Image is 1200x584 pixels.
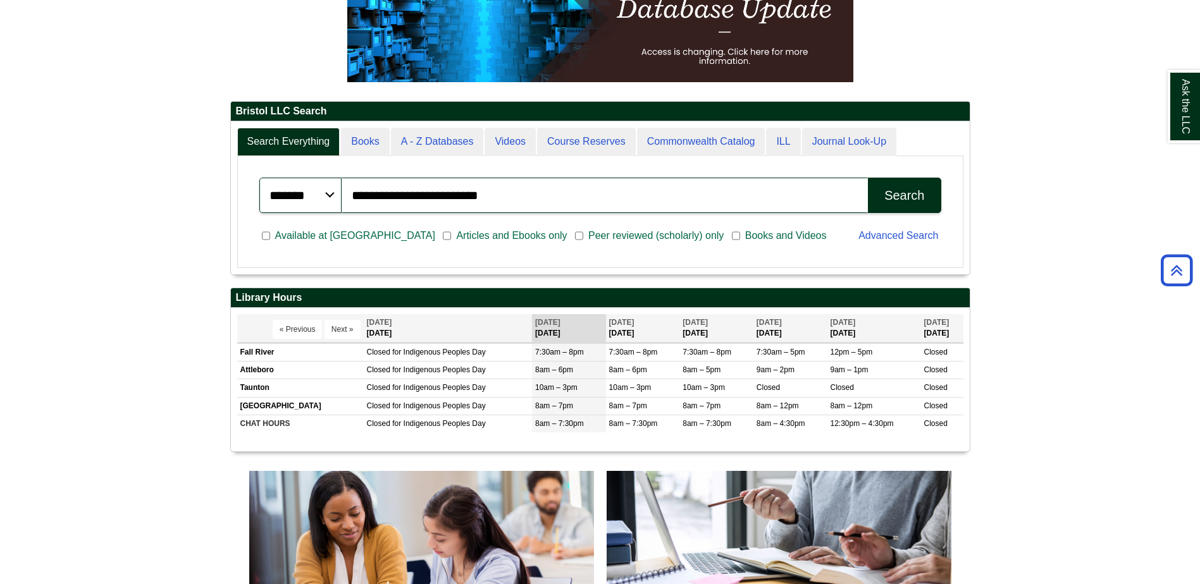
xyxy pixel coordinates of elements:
span: Closed [367,383,390,392]
span: 8am – 6pm [535,365,573,374]
span: for Indigenous Peoples Day [392,401,485,410]
input: Peer reviewed (scholarly) only [575,230,583,241]
a: A - Z Databases [391,128,484,156]
a: Search Everything [237,128,340,156]
span: 7:30am – 8pm [535,348,584,356]
span: 12:30pm – 4:30pm [830,419,893,428]
a: Back to Top [1156,262,1197,279]
span: 8am – 12pm [830,401,872,410]
input: Books and Videos [732,230,740,241]
th: [DATE] [364,314,532,343]
span: 12pm – 5pm [830,348,872,356]
span: 8am – 7:30pm [609,419,658,428]
span: 8am – 7:30pm [535,419,584,428]
span: 8am – 7pm [535,401,573,410]
th: [DATE] [921,314,963,343]
span: Closed [924,348,948,356]
a: Journal Look-Up [802,128,896,156]
span: 9am – 2pm [757,365,795,374]
span: 8am – 7pm [683,401,721,410]
input: Available at [GEOGRAPHIC_DATA] [262,230,270,241]
span: for Indigenous Peoples Day [392,383,485,392]
span: Closed [924,401,948,410]
span: 8am – 7:30pm [683,419,731,428]
button: « Previous [273,320,323,339]
span: 7:30am – 8pm [683,348,731,356]
span: [DATE] [924,318,949,327]
td: Fall River [237,344,364,362]
span: Closed [924,365,948,374]
span: 8am – 7pm [609,401,647,410]
span: 8am – 4:30pm [757,419,805,428]
span: for Indigenous Peoples Day [392,365,485,374]
span: [DATE] [535,318,560,327]
span: Available at [GEOGRAPHIC_DATA] [270,228,440,243]
span: Closed [924,383,948,392]
span: 7:30am – 8pm [609,348,658,356]
span: Closed [367,419,390,428]
span: Closed [757,383,780,392]
span: Closed [367,401,390,410]
span: 8am – 5pm [683,365,721,374]
span: [DATE] [367,318,392,327]
a: Advanced Search [858,230,938,241]
span: Closed [367,348,390,356]
button: Next » [325,320,361,339]
span: 8am – 6pm [609,365,647,374]
a: Books [341,128,389,156]
span: 10am – 3pm [535,383,578,392]
th: [DATE] [679,314,753,343]
td: CHAT HOURS [237,415,364,432]
span: [DATE] [830,318,855,327]
span: 10am – 3pm [683,383,725,392]
span: Books and Videos [740,228,832,243]
a: ILL [766,128,800,156]
button: Search [868,178,941,213]
th: [DATE] [606,314,680,343]
h2: Library Hours [231,288,970,308]
span: [DATE] [609,318,634,327]
th: [DATE] [827,314,920,343]
td: [GEOGRAPHIC_DATA] [237,397,364,415]
th: [DATE] [532,314,606,343]
h2: Bristol LLC Search [231,102,970,121]
span: 8am – 12pm [757,401,799,410]
span: Closed [367,365,390,374]
span: Articles and Ebooks only [451,228,572,243]
span: [DATE] [757,318,782,327]
span: Closed [924,419,948,428]
span: Peer reviewed (scholarly) only [583,228,729,243]
td: Taunton [237,379,364,397]
a: Course Reserves [537,128,636,156]
input: Articles and Ebooks only [443,230,451,241]
span: for Indigenous Peoples Day [392,419,485,428]
a: Commonwealth Catalog [637,128,765,156]
span: 9am – 1pm [830,365,868,374]
a: Videos [485,128,536,156]
div: Search [884,188,924,203]
span: 10am – 3pm [609,383,652,392]
td: Attleboro [237,362,364,379]
th: [DATE] [753,314,827,343]
span: [DATE] [683,318,708,327]
span: 7:30am – 5pm [757,348,805,356]
span: Closed [830,383,853,392]
span: for Indigenous Peoples Day [392,348,485,356]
